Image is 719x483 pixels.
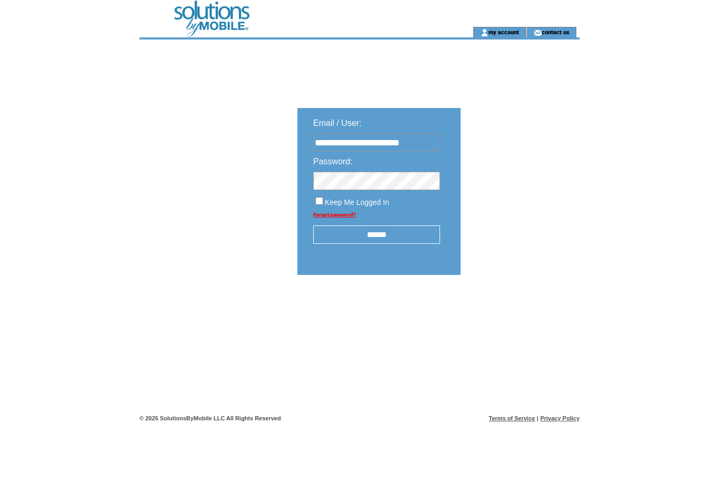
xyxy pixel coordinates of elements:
span: Password: [313,157,353,166]
a: Privacy Policy [540,415,580,421]
a: contact us [542,28,570,35]
span: Email / User: [313,119,362,127]
img: account_icon.gif;jsessionid=BCD8123EB69FCEC70686E7F26EFF9E13 [481,28,488,37]
span: Keep Me Logged In [325,198,389,206]
img: transparent.png;jsessionid=BCD8123EB69FCEC70686E7F26EFF9E13 [491,301,544,314]
a: Forgot password? [313,212,356,218]
img: contact_us_icon.gif;jsessionid=BCD8123EB69FCEC70686E7F26EFF9E13 [534,28,542,37]
a: my account [488,28,519,35]
a: Terms of Service [489,415,535,421]
span: © 2025 SolutionsByMobile LLC All Rights Reserved [139,415,281,421]
span: | [537,415,538,421]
